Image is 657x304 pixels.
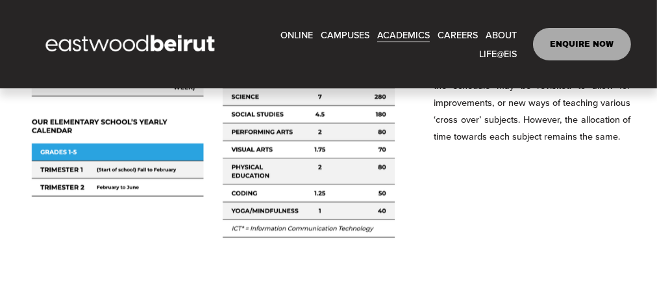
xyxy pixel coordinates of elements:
a: folder dropdown [321,25,369,44]
span: ABOUT [486,27,517,44]
a: folder dropdown [479,44,517,63]
a: ONLINE [280,25,313,44]
a: folder dropdown [486,25,517,44]
a: CAREERS [438,25,478,44]
a: ENQUIRE NOW [533,28,631,60]
a: folder dropdown [377,25,430,44]
img: EastwoodIS Global Site [26,11,238,77]
span: LIFE@EIS [479,45,517,62]
span: ACADEMICS [377,27,430,44]
span: CAMPUSES [321,27,369,44]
